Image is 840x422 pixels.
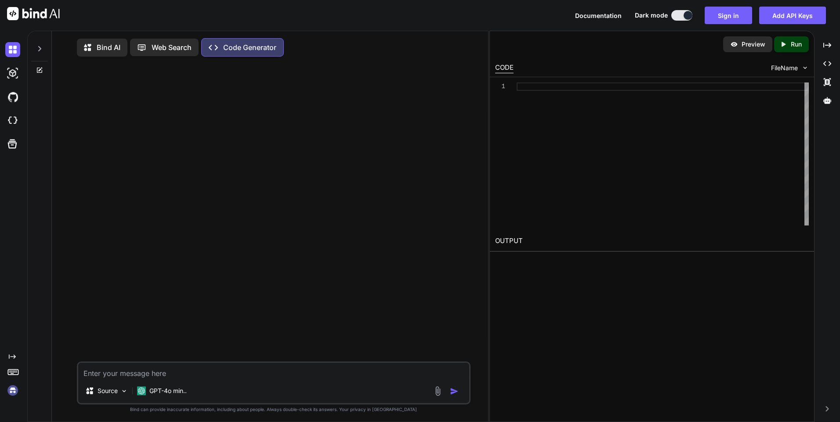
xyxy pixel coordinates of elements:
[801,64,809,72] img: chevron down
[730,40,738,48] img: preview
[5,42,20,57] img: darkChat
[5,383,20,398] img: signin
[635,11,668,20] span: Dark mode
[742,40,765,49] p: Preview
[759,7,826,24] button: Add API Keys
[5,113,20,128] img: cloudideIcon
[120,387,128,395] img: Pick Models
[77,406,471,413] p: Bind can provide inaccurate information, including about people. Always double-check its answers....
[137,386,146,395] img: GPT-4o mini
[490,231,814,251] h2: OUTPUT
[97,42,120,53] p: Bind AI
[495,82,505,91] div: 1
[575,12,622,19] span: Documentation
[433,386,443,396] img: attachment
[5,89,20,104] img: githubDark
[152,42,192,53] p: Web Search
[5,66,20,81] img: darkAi-studio
[495,63,514,73] div: CODE
[705,7,752,24] button: Sign in
[149,386,187,395] p: GPT-4o min..
[98,386,118,395] p: Source
[450,387,459,396] img: icon
[223,42,276,53] p: Code Generator
[791,40,802,49] p: Run
[575,11,622,20] button: Documentation
[7,7,60,20] img: Bind AI
[771,64,798,72] span: FileName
